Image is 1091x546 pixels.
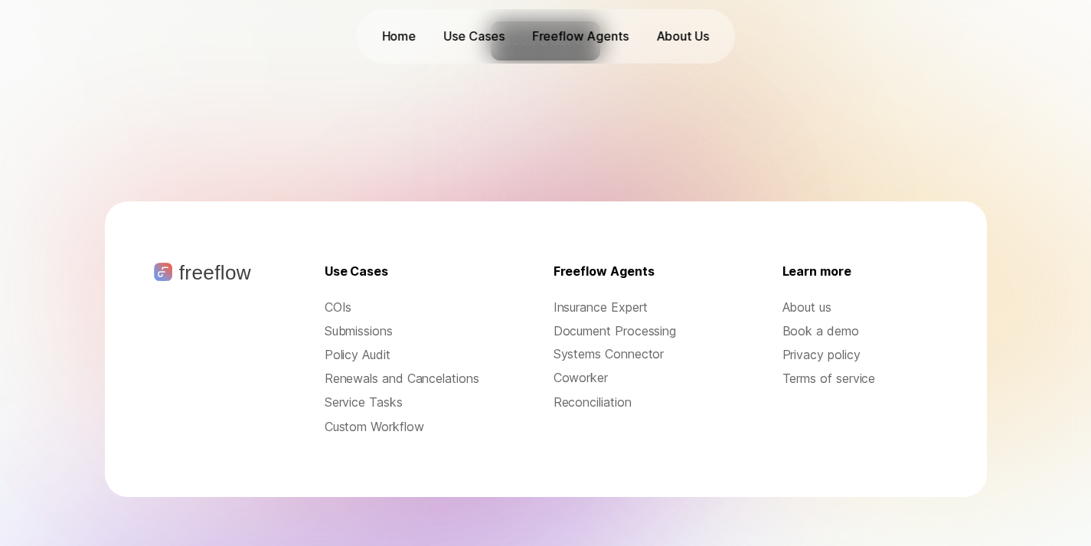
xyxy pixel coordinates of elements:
[554,345,709,363] div: Systems Connector
[524,25,636,48] a: Freeflow Agents
[444,28,505,45] p: Use Cases
[325,299,480,316] button: COIs
[656,28,709,45] p: About Us
[782,322,938,340] a: Book a demo
[325,370,480,387] button: Renewals and Cancelations
[554,299,709,316] div: Insurance Expert
[179,263,251,283] p: freeflow
[554,263,655,280] p: Freeflow Agents
[554,322,709,339] div: Document Processing
[554,394,709,411] div: Reconciliation
[325,346,480,364] button: Policy Audit
[782,370,938,387] a: Terms of service
[325,394,480,411] button: Service Tasks
[325,263,388,280] p: Use Cases
[325,322,480,340] button: Submissions
[782,299,938,316] a: About us
[782,263,851,280] p: Learn more
[436,25,512,48] button: Use Cases
[648,25,717,48] a: About Us
[325,418,480,436] button: Custom Workflow
[532,28,629,45] p: Freeflow Agents
[782,346,938,364] a: Privacy policy
[382,28,416,45] p: Home
[554,369,709,387] div: Coworker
